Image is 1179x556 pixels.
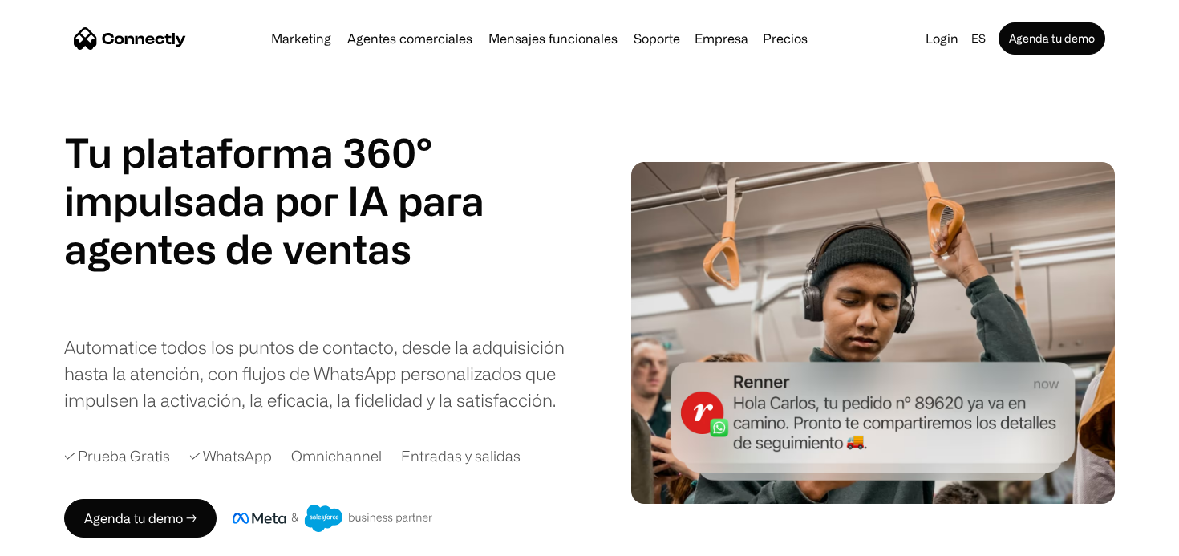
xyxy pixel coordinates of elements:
div: ✓ Prueba Gratis [64,445,170,467]
ul: Language list [32,528,96,550]
aside: Language selected: Español [16,526,96,550]
div: Empresa [695,27,748,50]
a: Agentes comerciales [341,32,479,45]
a: Login [919,27,965,50]
div: ✓ WhatsApp [189,445,272,467]
div: Automatice todos los puntos de contacto, desde la adquisición hasta la atención, con flujos de Wh... [64,334,569,413]
a: home [74,26,186,51]
a: Soporte [627,32,687,45]
a: Precios [756,32,814,45]
div: Entradas y salidas [401,445,521,467]
a: Mensajes funcionales [482,32,624,45]
div: carousel [64,225,433,321]
h1: Tu plataforma 360° impulsada por IA para [64,128,484,225]
a: Marketing [265,32,338,45]
div: es [971,27,986,50]
a: Agenda tu demo → [64,499,217,538]
img: Insignia de socio comercial de Meta y Salesforce. [233,505,433,532]
div: Empresa [690,27,753,50]
h1: agentes de ventas [64,225,433,273]
a: Agenda tu demo [999,22,1105,55]
div: es [965,27,995,50]
div: Omnichannel [291,445,382,467]
div: 1 of 4 [64,225,433,273]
